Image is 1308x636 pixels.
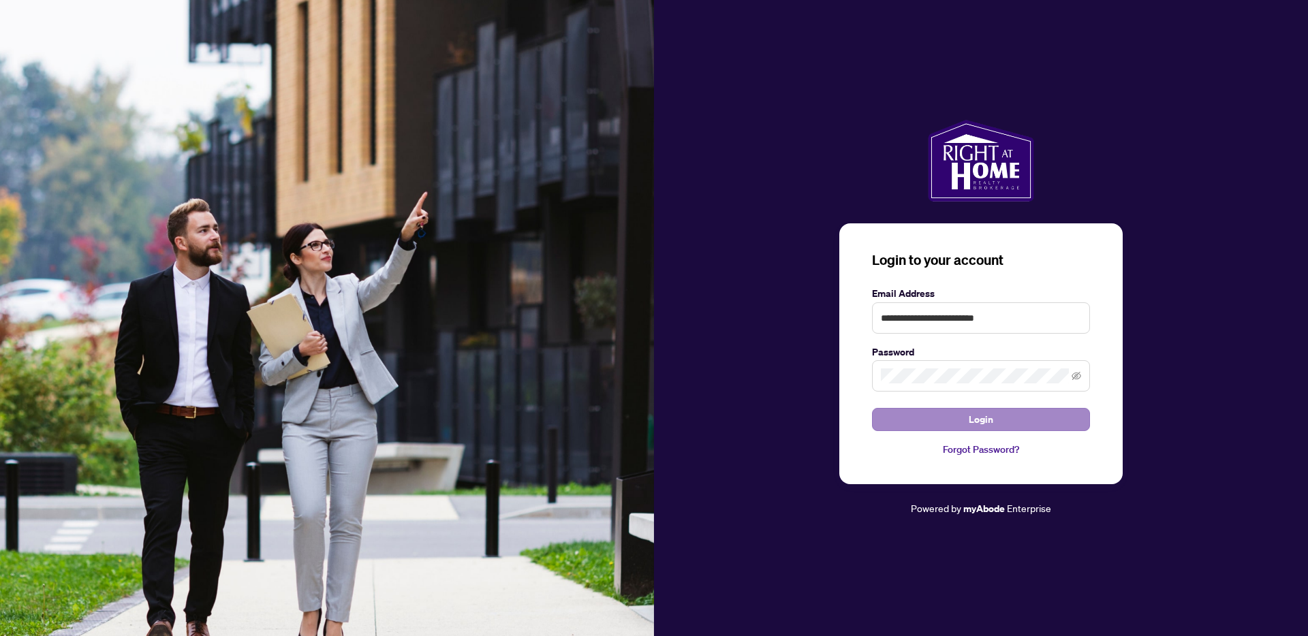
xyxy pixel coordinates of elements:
img: ma-logo [928,120,1033,202]
label: Password [872,345,1090,360]
h3: Login to your account [872,251,1090,270]
a: myAbode [963,501,1005,516]
span: Login [969,409,993,430]
span: Enterprise [1007,502,1051,514]
a: Forgot Password? [872,442,1090,457]
button: Login [872,408,1090,431]
label: Email Address [872,286,1090,301]
span: eye-invisible [1072,371,1081,381]
span: Powered by [911,502,961,514]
